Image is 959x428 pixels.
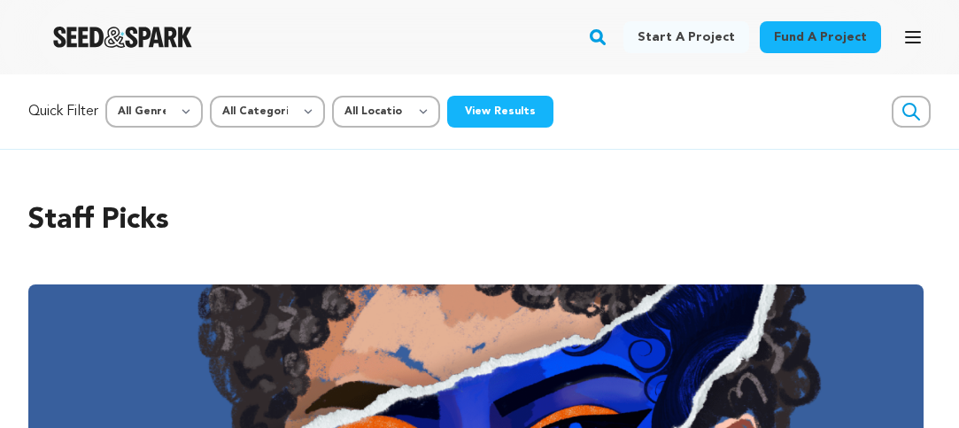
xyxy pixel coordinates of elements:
a: Start a project [623,21,749,53]
h2: Staff Picks [28,199,931,242]
p: Quick Filter [28,101,98,122]
img: Seed&Spark Logo Dark Mode [53,27,192,48]
a: Seed&Spark Homepage [53,27,192,48]
button: View Results [447,96,553,128]
a: Fund a project [760,21,881,53]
